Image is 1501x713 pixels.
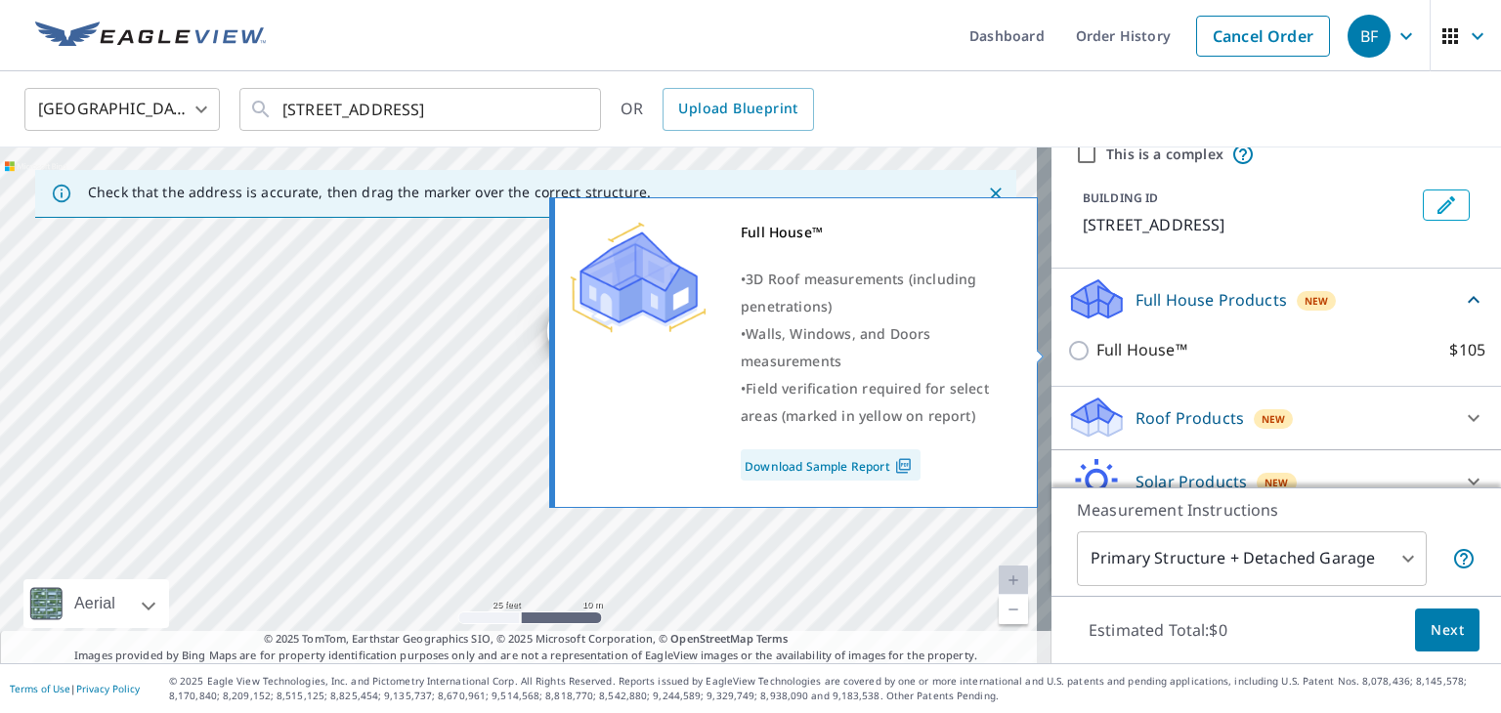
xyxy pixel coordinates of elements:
span: New [1262,411,1286,427]
p: [STREET_ADDRESS] [1083,213,1415,236]
p: | [10,683,140,694]
div: Aerial [68,579,121,628]
button: Close [983,181,1008,206]
div: Aerial [23,579,169,628]
div: Full House™ [741,219,1012,246]
img: EV Logo [35,21,266,51]
div: Full House ProductsNew [1067,276,1485,322]
a: Terms [756,631,789,646]
p: Check that the address is accurate, then drag the marker over the correct structure. [88,184,651,201]
span: 3D Roof measurements (including penetrations) [741,270,976,315]
a: Cancel Order [1196,16,1330,57]
div: • [741,266,1012,320]
div: Solar ProductsNew [1067,458,1485,505]
div: Dropped pin, building 1, Residential property, 255 Deerwood Dr Lake Lure, NC 28746 [547,306,598,366]
p: $105 [1449,338,1485,362]
a: OpenStreetMap [670,631,752,646]
button: Next [1415,608,1480,652]
div: Roof ProductsNew [1067,395,1485,441]
a: Terms of Use [10,682,70,695]
label: This is a complex [1106,145,1223,164]
p: © 2025 Eagle View Technologies, Inc. and Pictometry International Corp. All Rights Reserved. Repo... [169,674,1491,703]
div: • [741,320,1012,375]
p: Full House™ [1096,338,1187,362]
p: Estimated Total: $0 [1073,608,1243,651]
div: BF [1348,15,1391,58]
a: Privacy Policy [76,682,140,695]
p: Measurement Instructions [1077,498,1476,522]
span: Walls, Windows, and Doors measurements [741,324,930,370]
div: Primary Structure + Detached Garage [1077,531,1427,586]
img: Pdf Icon [890,457,917,475]
div: • [741,375,1012,430]
span: New [1265,475,1289,490]
input: Search by address or latitude-longitude [282,82,561,137]
span: New [1305,293,1329,309]
span: Your report will include the primary structure and a detached garage if one exists. [1452,547,1476,570]
div: [GEOGRAPHIC_DATA] [24,82,220,137]
span: © 2025 TomTom, Earthstar Geographics SIO, © 2025 Microsoft Corporation, © [264,631,789,648]
span: Field verification required for select areas (marked in yellow on report) [741,379,989,425]
button: Edit building 1 [1423,189,1470,221]
p: BUILDING ID [1083,189,1158,206]
span: Upload Blueprint [678,97,797,121]
span: Next [1431,618,1464,643]
a: Upload Blueprint [663,88,813,131]
p: Solar Products [1136,470,1247,493]
img: Premium [570,219,707,336]
a: Download Sample Report [741,449,921,481]
p: Full House Products [1136,288,1287,312]
a: Current Level 20, Zoom In Disabled [999,566,1028,595]
a: Current Level 20, Zoom Out [999,595,1028,624]
p: Roof Products [1136,406,1244,430]
div: OR [621,88,814,131]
